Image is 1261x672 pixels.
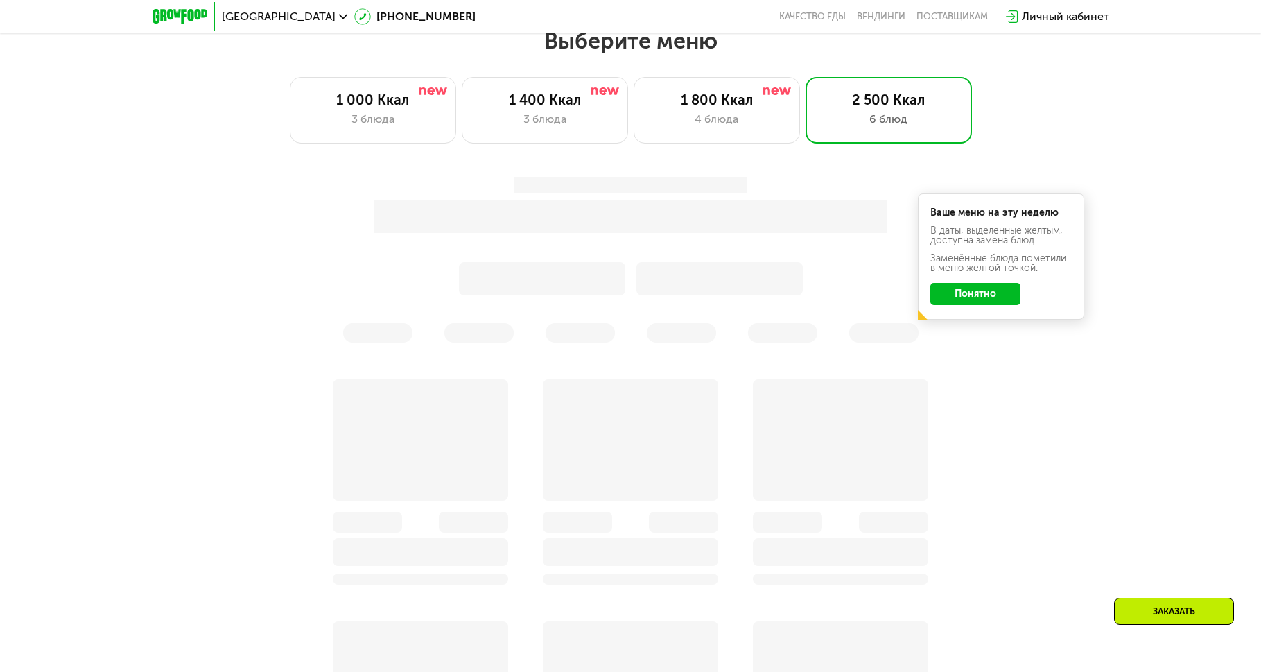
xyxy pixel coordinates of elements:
[304,111,442,128] div: 3 блюда
[222,11,336,22] span: [GEOGRAPHIC_DATA]
[820,111,957,128] div: 6 блюд
[476,92,614,108] div: 1 400 Ккал
[44,27,1217,55] h2: Выберите меню
[648,92,785,108] div: 1 800 Ккал
[930,254,1072,273] div: Заменённые блюда пометили в меню жёлтой точкой.
[354,8,476,25] a: [PHONE_NUMBER]
[779,11,846,22] a: Качество еды
[930,226,1072,245] div: В даты, выделенные желтым, доступна замена блюд.
[476,111,614,128] div: 3 блюда
[1114,598,1234,625] div: Заказать
[648,111,785,128] div: 4 блюда
[857,11,905,22] a: Вендинги
[916,11,988,22] div: поставщикам
[304,92,442,108] div: 1 000 Ккал
[930,283,1020,305] button: Понятно
[930,208,1072,218] div: Ваше меню на эту неделю
[1022,8,1109,25] div: Личный кабинет
[820,92,957,108] div: 2 500 Ккал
